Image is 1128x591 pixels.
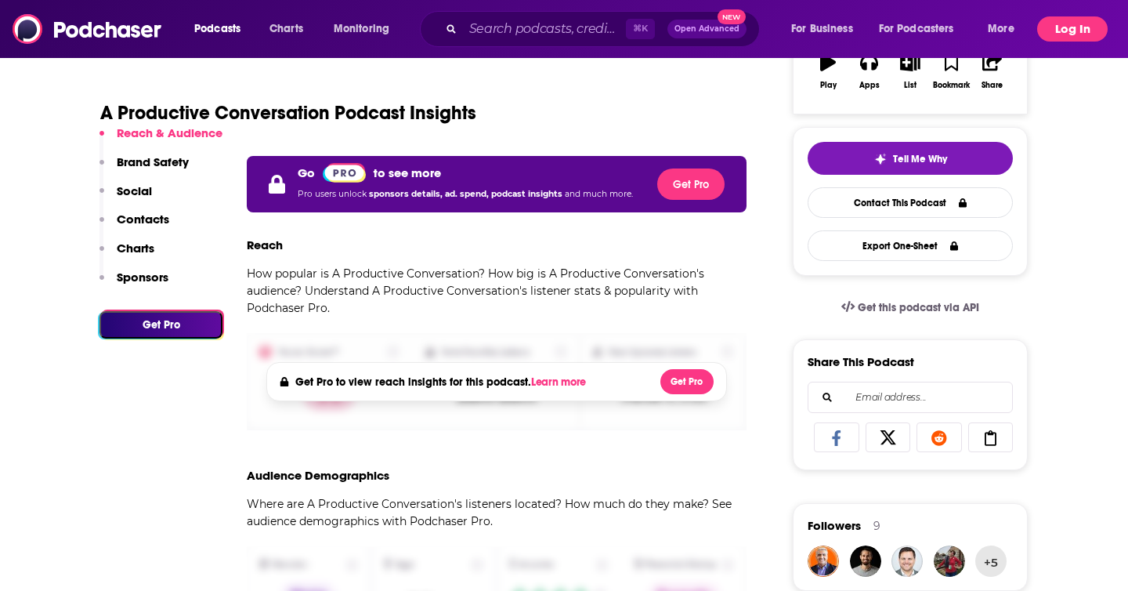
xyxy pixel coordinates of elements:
a: Share on Facebook [814,422,859,452]
button: Play [808,43,848,100]
span: Podcasts [194,18,240,40]
span: Get this podcast via API [858,301,979,314]
span: Charts [269,18,303,40]
button: Brand Safety [99,154,189,183]
h3: Share This Podcast [808,354,914,369]
span: Monitoring [334,18,389,40]
button: tell me why sparkleTell Me Why [808,142,1013,175]
button: Reach & Audience [99,125,222,154]
a: Pro website [323,162,366,183]
span: sponsors details, ad. spend, podcast insights [369,189,565,199]
img: Podchaser - Follow, Share and Rate Podcasts [13,14,163,44]
h3: Reach [247,237,283,252]
button: open menu [869,16,977,42]
p: How popular is A Productive Conversation? How big is A Productive Conversation's audience? Unders... [247,265,747,317]
p: Brand Safety [117,154,189,169]
button: Get Pro [657,169,725,200]
button: Log In [1037,16,1108,42]
button: open menu [183,16,261,42]
p: Reach & Audience [117,125,222,140]
span: For Business [791,18,853,40]
div: Share [982,81,1003,90]
p: Sponsors [117,270,168,285]
p: to see more [374,165,441,180]
span: More [988,18,1014,40]
button: Get Pro [99,311,222,339]
button: Learn more [531,376,591,389]
p: Contacts [117,212,169,227]
p: Social [117,183,152,198]
button: Open AdvancedNew [667,20,747,38]
button: Get Pro [660,369,714,394]
input: Email address... [821,383,1000,412]
a: Copy Link [968,422,1014,452]
h3: Audience Demographics [247,468,389,483]
span: Followers [808,518,861,533]
h1: A Productive Conversation Podcast Insights [100,101,476,125]
span: Open Advanced [674,25,739,33]
button: +5 [975,546,1007,577]
input: Search podcasts, credits, & more... [463,16,626,42]
div: Apps [859,81,880,90]
img: tell me why sparkle [874,153,887,165]
button: open menu [780,16,873,42]
a: Share on X/Twitter [866,422,911,452]
button: open menu [323,16,410,42]
p: Pro users unlock and much more. [298,183,633,206]
p: Go [298,165,315,180]
button: Sponsors [99,270,168,299]
img: kayvon [808,546,839,577]
button: Export One-Sheet [808,230,1013,261]
button: List [890,43,931,100]
p: Charts [117,241,154,256]
button: Social [99,183,152,212]
span: ⌘ K [626,19,655,39]
div: Play [820,81,837,90]
div: Search followers [808,382,1013,413]
img: JoeFields [891,546,923,577]
img: screamingphoenix405 [934,546,965,577]
button: Apps [848,43,889,100]
div: Search podcasts, credits, & more... [435,11,775,47]
a: Contact This Podcast [808,187,1013,218]
a: Charts [259,16,313,42]
button: Bookmark [931,43,971,100]
div: 9 [873,519,880,533]
button: Charts [99,241,154,270]
span: For Podcasters [879,18,954,40]
button: Contacts [99,212,169,241]
div: Bookmark [933,81,970,90]
div: List [904,81,916,90]
button: Share [972,43,1013,100]
a: Get this podcast via API [829,288,992,327]
a: Share on Reddit [916,422,962,452]
span: New [718,9,746,24]
button: open menu [977,16,1034,42]
img: Podchaser Pro [323,163,366,183]
p: Where are A Productive Conversation's listeners located? How much do they make? See audience demo... [247,495,747,530]
h4: Get Pro to view reach insights for this podcast. [295,375,591,389]
span: Tell Me Why [893,153,947,165]
img: matthieudesroches [850,546,881,577]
